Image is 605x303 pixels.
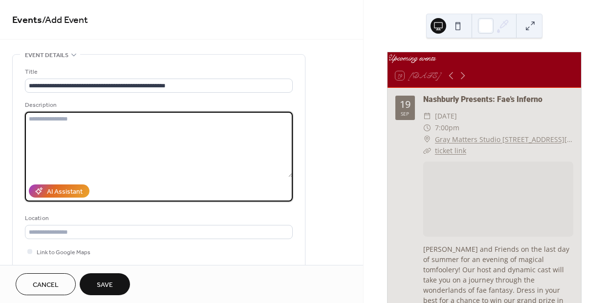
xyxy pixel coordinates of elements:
[423,110,431,122] div: ​
[435,134,573,145] a: Gray Matters Studio [STREET_ADDRESS][PERSON_NAME] [GEOGRAPHIC_DATA]
[435,110,457,122] span: [DATE]
[25,213,291,223] div: Location
[401,111,409,116] div: Sep
[400,100,411,109] div: 19
[435,122,459,134] span: 7:00pm
[423,134,431,145] div: ​
[423,145,431,157] div: ​
[423,122,431,134] div: ​
[435,146,466,155] a: ticket link
[12,11,42,30] a: Events
[25,67,291,77] div: Title
[423,95,542,104] a: Nashburly Presents: Fae's Inferno
[97,280,113,290] span: Save
[47,187,83,197] div: AI Assistant
[37,247,90,258] span: Link to Google Maps
[33,280,59,290] span: Cancel
[25,100,291,110] div: Description
[29,184,89,198] button: AI Assistant
[16,273,76,295] button: Cancel
[80,273,130,295] button: Save
[25,50,68,61] span: Event details
[388,52,581,64] div: Upcoming events
[42,11,88,30] span: / Add Event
